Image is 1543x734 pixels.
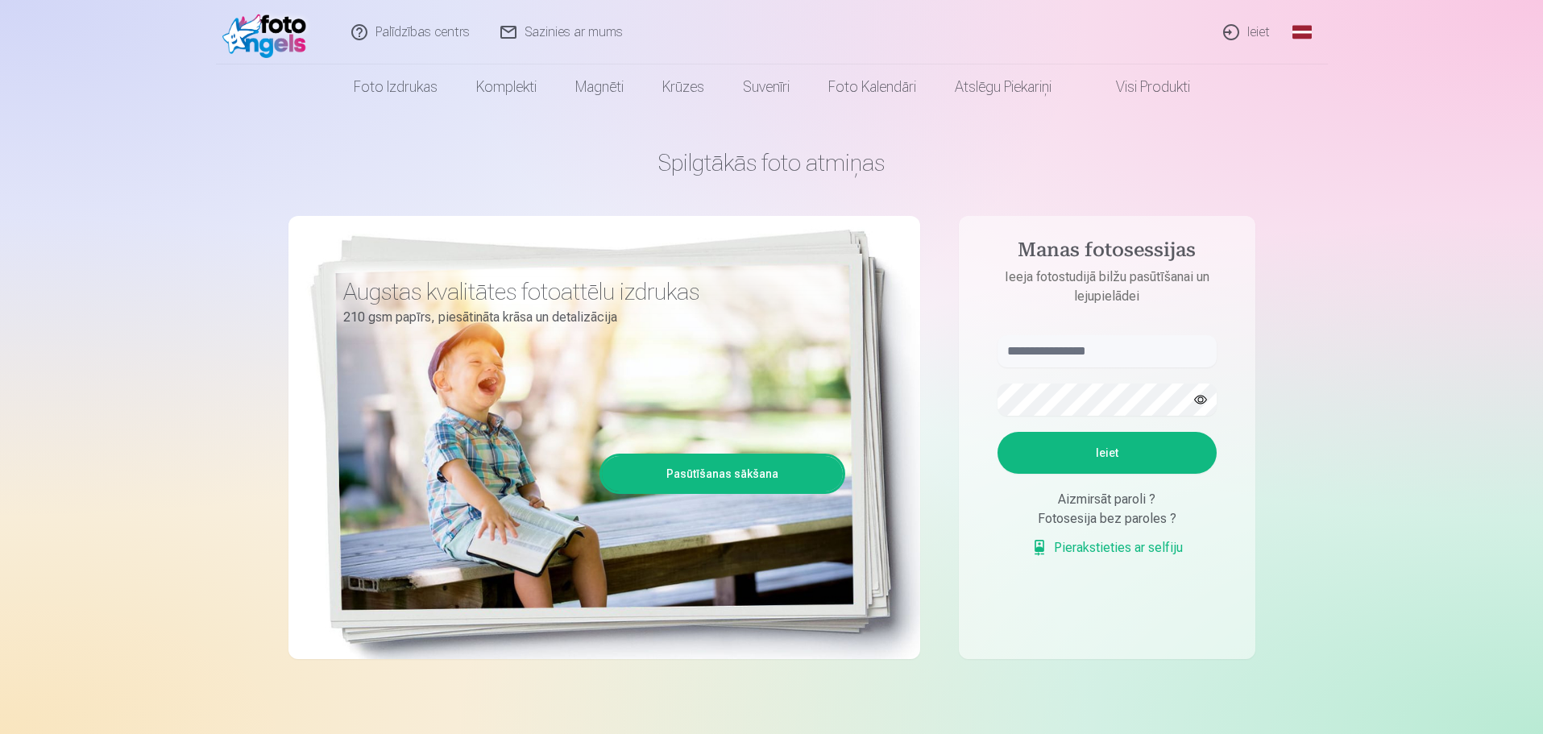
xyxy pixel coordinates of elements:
[288,148,1255,177] h1: Spilgtākās foto atmiņas
[1071,64,1209,110] a: Visi produkti
[334,64,457,110] a: Foto izdrukas
[556,64,643,110] a: Magnēti
[643,64,724,110] a: Krūzes
[998,432,1217,474] button: Ieiet
[981,267,1233,306] p: Ieeja fotostudijā bilžu pasūtīšanai un lejupielādei
[602,456,843,491] a: Pasūtīšanas sākšana
[1031,538,1183,558] a: Pierakstieties ar selfiju
[809,64,935,110] a: Foto kalendāri
[343,277,833,306] h3: Augstas kvalitātes fotoattēlu izdrukas
[724,64,809,110] a: Suvenīri
[998,509,1217,529] div: Fotosesija bez paroles ?
[981,238,1233,267] h4: Manas fotosessijas
[343,306,833,329] p: 210 gsm papīrs, piesātināta krāsa un detalizācija
[457,64,556,110] a: Komplekti
[222,6,315,58] img: /fa1
[935,64,1071,110] a: Atslēgu piekariņi
[998,490,1217,509] div: Aizmirsāt paroli ?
